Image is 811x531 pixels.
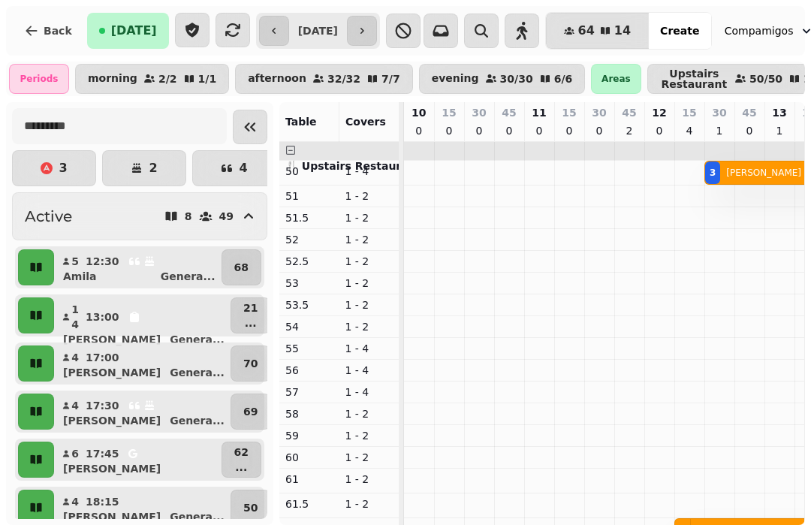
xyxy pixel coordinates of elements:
[63,332,161,347] p: [PERSON_NAME]
[563,123,575,138] p: 0
[546,13,650,49] button: 6414
[345,116,386,128] span: Covers
[652,105,666,120] p: 12
[86,446,119,461] p: 17:45
[285,363,333,378] p: 56
[419,64,586,94] button: evening30/306/6
[170,365,225,380] p: Genera ...
[71,254,80,269] p: 5
[578,25,595,37] span: 64
[614,25,631,37] span: 14
[345,363,393,378] p: 1 - 4
[773,123,785,153] p: 16
[111,25,157,37] span: [DATE]
[345,450,393,465] p: 1 - 2
[239,162,247,174] p: 4
[63,365,161,380] p: [PERSON_NAME]
[59,162,67,174] p: 3
[327,74,360,84] p: 32 / 32
[345,341,393,356] p: 1 - 4
[660,68,728,89] p: Upstairs Restaurant
[158,74,177,84] p: 2 / 2
[345,189,393,204] p: 1 - 2
[71,446,80,461] p: 6
[44,26,72,36] span: Back
[742,105,756,120] p: 45
[473,123,485,138] p: 0
[71,302,80,332] p: 14
[502,105,516,120] p: 45
[712,105,726,120] p: 30
[285,232,333,247] p: 52
[285,319,333,334] p: 54
[622,105,636,120] p: 45
[149,162,157,174] p: 2
[25,206,72,227] h2: Active
[660,26,699,36] span: Create
[86,254,119,269] p: 12:30
[243,404,258,419] p: 69
[472,105,486,120] p: 30
[413,123,425,138] p: 0
[57,297,228,333] button: 1413:00[PERSON_NAME]Genera...
[9,64,69,94] div: Periods
[12,13,84,49] button: Back
[653,123,665,138] p: 0
[63,461,161,476] p: [PERSON_NAME]
[285,450,333,465] p: 60
[87,13,169,49] button: [DATE]
[443,123,455,138] p: 0
[86,398,119,413] p: 17:30
[503,123,515,138] p: 0
[285,428,333,443] p: 59
[86,494,119,509] p: 18:15
[345,319,393,334] p: 1 - 2
[285,341,333,356] p: 55
[243,500,258,515] p: 50
[198,74,217,84] p: 1 / 1
[749,74,782,84] p: 50 / 50
[63,509,161,524] p: [PERSON_NAME]
[345,276,393,291] p: 1 - 2
[222,442,261,478] button: 62...
[591,64,641,94] div: Areas
[345,428,393,443] p: 1 - 2
[592,105,606,120] p: 30
[63,413,161,428] p: [PERSON_NAME]
[231,297,270,333] button: 21...
[345,297,393,312] p: 1 - 2
[710,167,716,179] div: 3
[233,110,267,144] button: Collapse sidebar
[234,445,249,460] p: 62
[285,472,333,487] p: 61
[345,232,393,247] p: 1 - 2
[285,189,333,204] p: 51
[532,105,546,120] p: 11
[345,472,393,487] p: 1 - 2
[381,74,400,84] p: 7 / 7
[285,160,421,172] span: 🍴 Upstairs Restaurant
[170,413,225,428] p: Genera ...
[442,105,456,120] p: 15
[562,105,576,120] p: 15
[71,350,80,365] p: 4
[285,210,333,225] p: 51.5
[88,73,137,85] p: morning
[12,150,96,186] button: 3
[234,260,249,275] p: 68
[248,73,306,85] p: afternoon
[285,254,333,269] p: 52.5
[345,496,393,511] p: 1 - 2
[285,496,333,511] p: 61.5
[285,164,333,179] p: 50
[170,509,225,524] p: Genera ...
[500,74,533,84] p: 30 / 30
[345,210,393,225] p: 1 - 2
[623,123,635,138] p: 2
[682,105,696,120] p: 15
[743,123,755,138] p: 0
[345,385,393,400] p: 1 - 4
[57,345,228,382] button: 417:00[PERSON_NAME]Genera...
[161,269,216,284] p: Genera ...
[86,350,119,365] p: 17:00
